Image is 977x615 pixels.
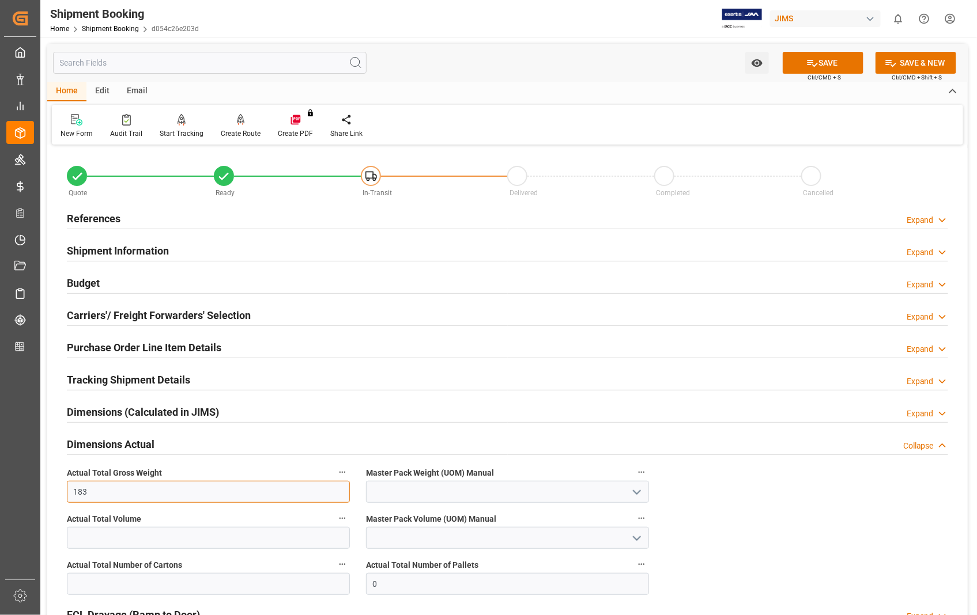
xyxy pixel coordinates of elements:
div: Shipment Booking [50,5,199,22]
div: Expand [907,343,934,355]
div: Audit Trail [110,128,142,139]
span: Master Pack Volume (UOM) Manual [366,513,496,525]
div: Expand [907,214,934,226]
button: Actual Total Volume [335,511,350,526]
h2: Carriers'/ Freight Forwarders' Selection [67,307,251,323]
button: SAVE & NEW [876,52,956,74]
input: Search Fields [53,52,367,74]
div: Expand [907,408,934,420]
button: open menu [627,529,644,547]
div: JIMS [770,10,881,27]
span: Actual Total Gross Weight [67,467,162,479]
span: Delivered [510,189,538,197]
span: Ctrl/CMD + Shift + S [892,73,942,82]
span: Actual Total Volume [67,513,141,525]
button: show 0 new notifications [885,6,911,32]
button: open menu [627,483,644,501]
div: Home [47,82,86,101]
button: Help Center [911,6,937,32]
h2: Dimensions (Calculated in JIMS) [67,404,219,420]
button: open menu [745,52,769,74]
button: Master Pack Volume (UOM) Manual [634,511,649,526]
span: Cancelled [804,189,834,197]
span: Quote [69,189,88,197]
a: Home [50,25,69,33]
div: Expand [907,311,934,323]
button: Actual Total Number of Pallets [634,557,649,572]
div: New Form [61,128,93,139]
h2: Dimensions Actual [67,436,154,452]
div: Expand [907,246,934,259]
div: Expand [907,375,934,388]
button: Actual Total Gross Weight [335,465,350,480]
h2: Budget [67,275,100,291]
div: Collapse [903,440,934,452]
button: Actual Total Number of Cartons [335,557,350,572]
span: Master Pack Weight (UOM) Manual [366,467,494,479]
button: JIMS [770,7,885,29]
div: Email [118,82,156,101]
div: Start Tracking [160,128,203,139]
div: Create Route [221,128,261,139]
h2: Shipment Information [67,243,169,259]
img: Exertis%20JAM%20-%20Email%20Logo.jpg_1722504956.jpg [722,9,762,29]
h2: References [67,211,120,226]
div: Share Link [330,128,363,139]
span: Completed [657,189,691,197]
span: Ctrl/CMD + S [808,73,841,82]
span: Actual Total Number of Pallets [366,559,478,571]
span: In-Transit [363,189,392,197]
div: Edit [86,82,118,101]
button: Master Pack Weight (UOM) Manual [634,465,649,480]
span: Actual Total Number of Cartons [67,559,182,571]
h2: Purchase Order Line Item Details [67,340,221,355]
h2: Tracking Shipment Details [67,372,190,388]
div: Expand [907,279,934,291]
a: Shipment Booking [82,25,139,33]
button: SAVE [783,52,863,74]
span: Ready [216,189,235,197]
